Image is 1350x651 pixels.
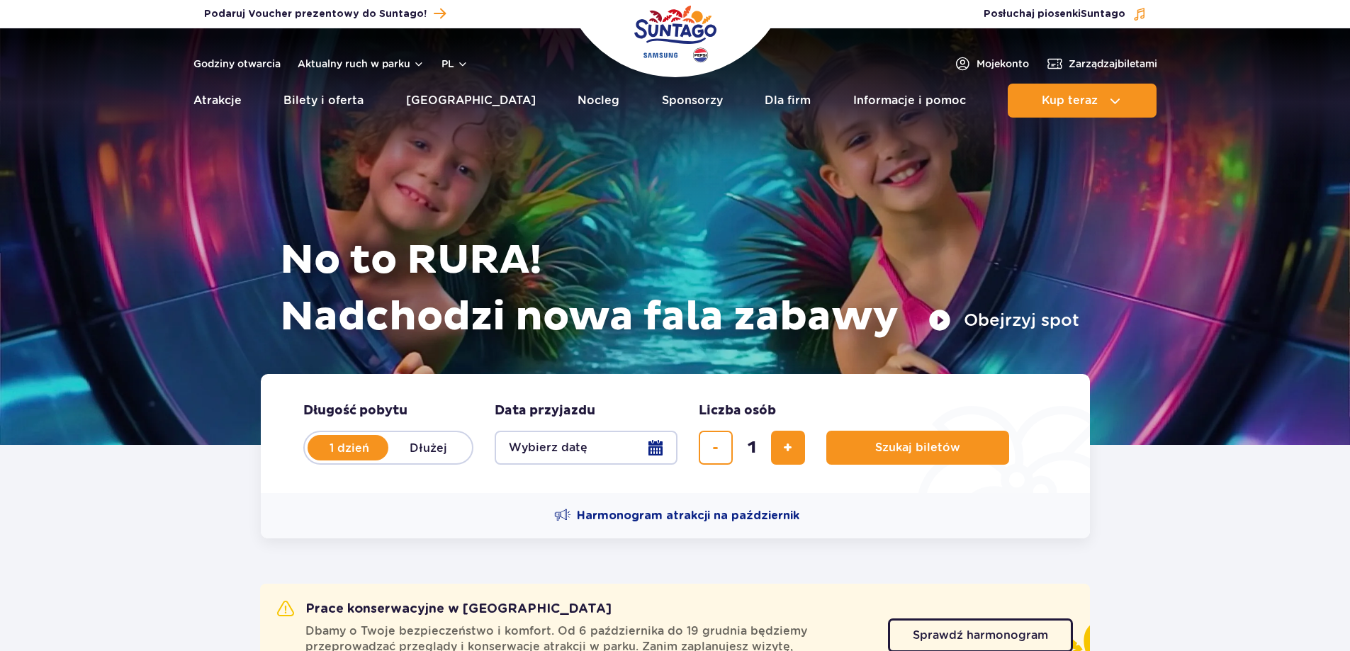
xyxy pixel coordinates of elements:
[283,84,364,118] a: Bilety i oferta
[578,84,619,118] a: Nocleg
[577,508,799,523] span: Harmonogram atrakcji na październik
[984,7,1125,21] span: Posłuchaj piosenki
[303,402,407,419] span: Długość pobytu
[193,57,281,71] a: Godziny otwarcia
[280,232,1079,346] h1: No to RURA! Nadchodzi nowa fala zabawy
[204,7,427,21] span: Podaruj Voucher prezentowy do Suntago!
[928,309,1079,332] button: Obejrzyj spot
[554,507,799,524] a: Harmonogram atrakcji na październik
[853,84,966,118] a: Informacje i pomoc
[875,441,960,454] span: Szukaj biletów
[699,431,733,465] button: usuń bilet
[277,601,612,618] h2: Prace konserwacyjne w [GEOGRAPHIC_DATA]
[1046,55,1157,72] a: Zarządzajbiletami
[913,630,1048,641] span: Sprawdź harmonogram
[495,431,677,465] button: Wybierz datę
[984,7,1147,21] button: Posłuchaj piosenkiSuntago
[977,57,1029,71] span: Moje konto
[954,55,1029,72] a: Mojekonto
[699,402,776,419] span: Liczba osób
[388,433,469,463] label: Dłużej
[406,84,536,118] a: [GEOGRAPHIC_DATA]
[826,431,1009,465] button: Szukaj biletów
[662,84,723,118] a: Sponsorzy
[495,402,595,419] span: Data przyjazdu
[1069,57,1157,71] span: Zarządzaj biletami
[298,58,424,69] button: Aktualny ruch w parku
[193,84,242,118] a: Atrakcje
[441,57,468,71] button: pl
[735,431,769,465] input: liczba biletów
[1081,9,1125,19] span: Suntago
[771,431,805,465] button: dodaj bilet
[765,84,811,118] a: Dla firm
[261,374,1090,493] form: Planowanie wizyty w Park of Poland
[1008,84,1157,118] button: Kup teraz
[1042,94,1098,107] span: Kup teraz
[204,4,446,23] a: Podaruj Voucher prezentowy do Suntago!
[309,433,390,463] label: 1 dzień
